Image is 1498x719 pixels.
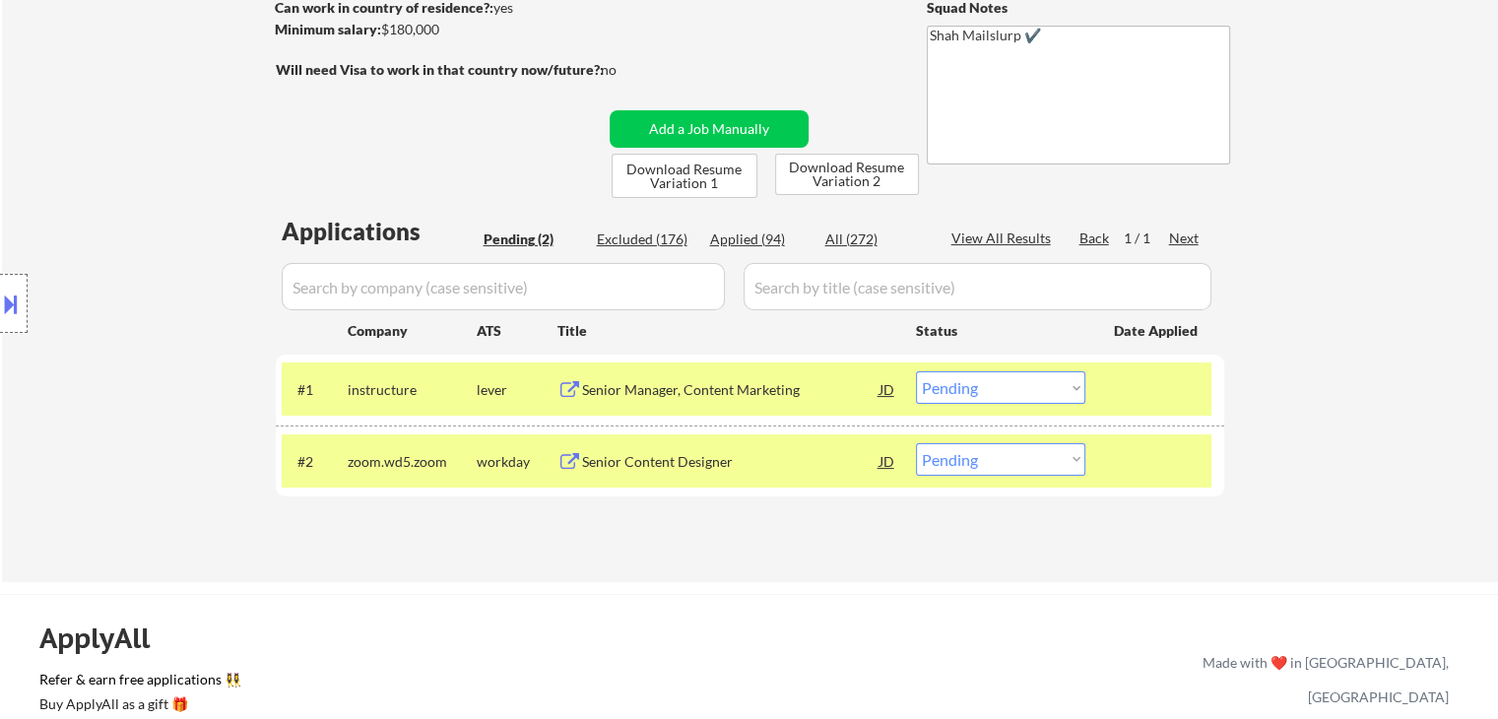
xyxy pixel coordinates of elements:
[39,697,236,711] div: Buy ApplyAll as a gift 🎁
[39,693,236,718] a: Buy ApplyAll as a gift 🎁
[557,321,897,341] div: Title
[1195,645,1449,714] div: Made with ❤️ in [GEOGRAPHIC_DATA], [GEOGRAPHIC_DATA]
[348,380,477,400] div: instructure
[710,229,809,249] div: Applied (94)
[612,154,757,198] button: Download Resume Variation 1
[477,380,557,400] div: lever
[878,443,897,479] div: JD
[582,452,879,472] div: Senior Content Designer
[282,220,477,243] div: Applications
[39,621,172,655] div: ApplyAll
[951,229,1057,248] div: View All Results
[477,452,557,472] div: workday
[1114,321,1201,341] div: Date Applied
[601,60,657,80] div: no
[878,371,897,407] div: JD
[484,229,582,249] div: Pending (2)
[610,110,809,148] button: Add a Job Manually
[276,61,604,78] strong: Will need Visa to work in that country now/future?:
[275,20,603,39] div: $180,000
[597,229,695,249] div: Excluded (176)
[582,380,879,400] div: Senior Manager, Content Marketing
[825,229,924,249] div: All (272)
[39,673,791,693] a: Refer & earn free applications 👯‍♀️
[744,263,1211,310] input: Search by title (case sensitive)
[1124,229,1169,248] div: 1 / 1
[275,21,381,37] strong: Minimum salary:
[348,452,477,472] div: zoom.wd5.zoom
[477,321,557,341] div: ATS
[916,312,1085,348] div: Status
[1169,229,1201,248] div: Next
[775,154,919,195] button: Download Resume Variation 2
[282,263,725,310] input: Search by company (case sensitive)
[1079,229,1111,248] div: Back
[348,321,477,341] div: Company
